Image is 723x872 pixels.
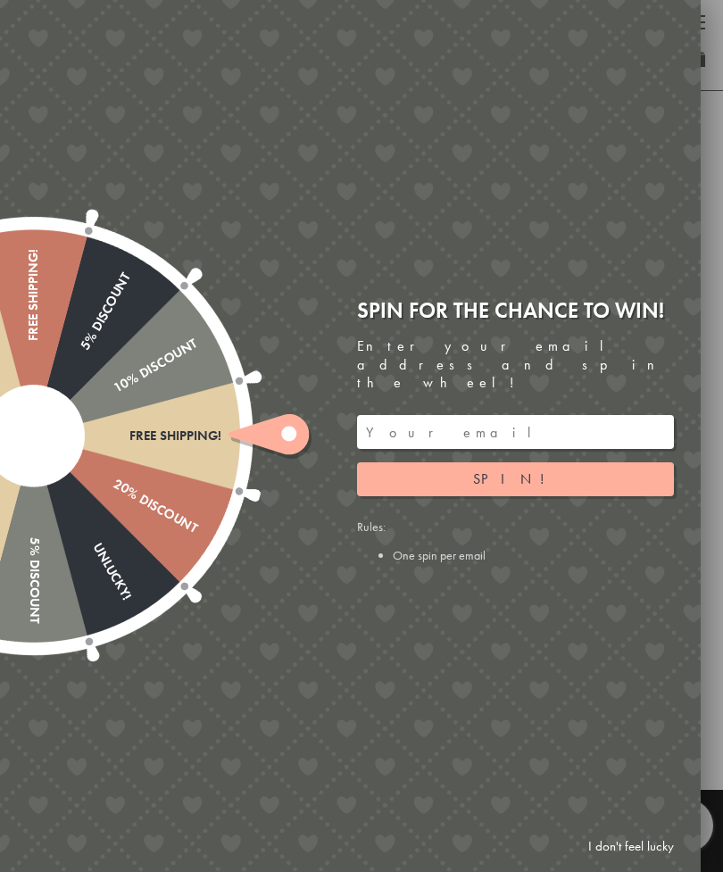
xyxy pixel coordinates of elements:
a: I don't feel lucky [579,830,683,863]
div: Unlucky! [27,432,134,602]
div: 5% Discount [27,270,134,439]
div: 5% Discount [26,436,41,624]
div: 10% Discount [29,336,199,443]
div: Free shipping! [26,249,41,436]
div: Enter your email address and spin the wheel! [357,337,674,393]
div: 20% Discount [29,429,199,536]
input: Your email [357,415,674,449]
div: Spin for the chance to win! [357,296,674,324]
span: Spin! [473,469,558,488]
div: Free shipping! [34,428,221,444]
li: One spin per email [393,547,674,563]
div: Rules: [357,519,674,563]
button: Spin! [357,462,674,496]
